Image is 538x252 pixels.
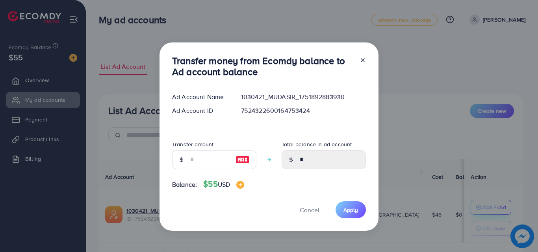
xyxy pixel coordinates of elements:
div: 7524322600164753424 [235,106,372,115]
span: USD [218,180,230,189]
label: Transfer amount [172,140,213,148]
div: Ad Account Name [166,92,235,101]
label: Total balance in ad account [282,140,352,148]
div: 1030421_MUDASIR_1751892883930 [235,92,372,101]
span: Cancel [300,206,319,214]
span: Balance: [172,180,197,189]
img: image [236,155,250,164]
button: Apply [336,201,366,218]
h4: $55 [203,179,244,189]
button: Cancel [290,201,329,218]
img: image [236,181,244,189]
span: Apply [343,206,358,214]
div: Ad Account ID [166,106,235,115]
h3: Transfer money from Ecomdy balance to Ad account balance [172,55,353,78]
